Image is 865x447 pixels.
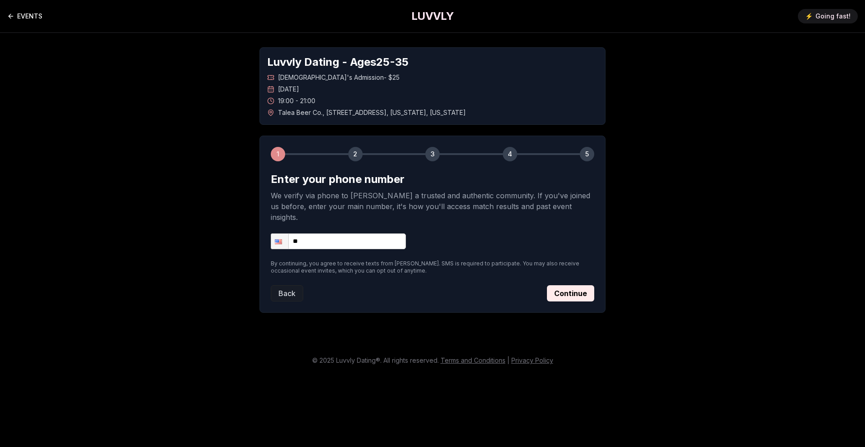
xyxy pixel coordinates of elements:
div: 5 [580,147,594,161]
span: 19:00 - 21:00 [278,96,315,105]
div: 2 [348,147,363,161]
span: [DATE] [278,85,299,94]
p: We verify via phone to [PERSON_NAME] a trusted and authentic community. If you've joined us befor... [271,190,594,223]
h1: Luvvly Dating - Ages 25 - 35 [267,55,598,69]
div: 1 [271,147,285,161]
div: 4 [503,147,517,161]
button: Continue [547,285,594,301]
button: Back [271,285,303,301]
a: LUVVLY [411,9,454,23]
span: [DEMOGRAPHIC_DATA]'s Admission - $25 [278,73,400,82]
p: By continuing, you agree to receive texts from [PERSON_NAME]. SMS is required to participate. You... [271,260,594,274]
a: Back to events [7,7,42,25]
a: Privacy Policy [511,356,553,364]
a: Terms and Conditions [441,356,505,364]
div: 3 [425,147,440,161]
span: ⚡️ [805,12,813,21]
span: Going fast! [815,12,851,21]
h2: Enter your phone number [271,172,594,187]
span: Talea Beer Co. , [STREET_ADDRESS] , [US_STATE] , [US_STATE] [278,108,466,117]
div: United States: + 1 [271,234,288,249]
span: | [507,356,510,364]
